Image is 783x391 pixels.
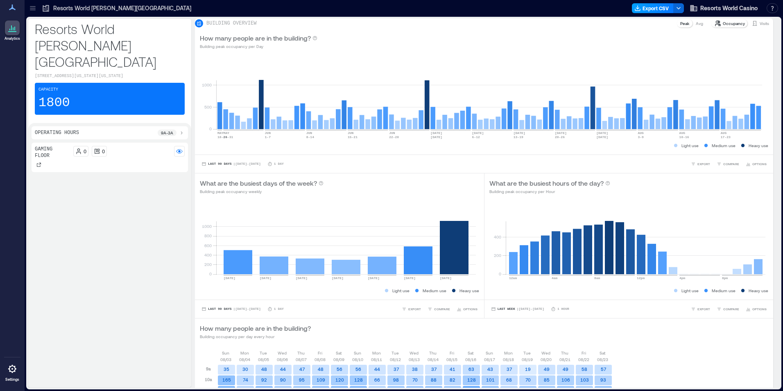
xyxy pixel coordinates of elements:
a: Settings [2,359,22,384]
span: Resorts World Casino [700,4,758,12]
button: OPTIONS [744,305,768,313]
p: 08/05 [258,356,269,363]
p: Capacity [38,86,58,93]
text: JUN [348,131,354,135]
p: Resorts World [PERSON_NAME][GEOGRAPHIC_DATA] [53,4,191,12]
p: What are the busiest hours of the day? [489,178,604,188]
p: Wed [541,350,550,356]
p: 08/07 [296,356,307,363]
p: What are the busiest days of the week? [200,178,317,188]
text: 88 [431,377,437,382]
p: Thu [561,350,568,356]
tspan: 400 [204,252,212,257]
tspan: 500 [204,105,212,109]
p: Resorts World [PERSON_NAME][GEOGRAPHIC_DATA] [35,20,185,70]
button: Last Week |[DATE]-[DATE] [489,305,546,313]
p: 08/11 [371,356,382,363]
p: 0 [102,148,105,155]
text: [DATE] [404,276,416,280]
p: Sun [354,350,361,356]
p: 08/03 [220,356,231,363]
text: [DATE] [514,131,525,135]
text: 37 [431,366,437,372]
text: 10-16 [679,135,689,139]
text: 22-28 [389,135,399,139]
p: Building occupancy per day every hour [200,333,311,340]
text: 93 [600,377,606,382]
span: OPTIONS [752,161,767,166]
p: 08/10 [352,356,363,363]
text: 56 [355,366,361,372]
p: 9a - 3a [161,130,173,136]
p: 08/13 [409,356,420,363]
p: Mon [504,350,513,356]
p: Tue [523,350,531,356]
text: 95 [299,377,305,382]
text: 17-23 [721,135,731,139]
p: Thu [297,350,305,356]
text: JUN [265,131,271,135]
text: [DATE] [430,135,442,139]
p: 1 Hour [557,307,569,311]
text: [DATE] [296,276,308,280]
tspan: 800 [204,233,212,238]
p: Sat [468,350,473,356]
span: OPTIONS [463,307,477,311]
text: 47 [299,366,305,372]
p: 08/23 [597,356,608,363]
p: Building peak occupancy per Day [200,43,317,50]
tspan: 0 [209,271,212,276]
p: Fri [582,350,586,356]
text: 103 [580,377,589,382]
text: 68 [506,377,512,382]
text: 128 [467,377,476,382]
p: Gaming Floor [35,146,70,159]
p: 08/17 [484,356,495,363]
a: Analytics [2,18,23,43]
p: 1 Day [274,307,284,311]
text: 70 [525,377,531,382]
p: Tue [391,350,399,356]
text: 38 [412,366,418,372]
text: 82 [450,377,455,382]
text: 20-26 [555,135,565,139]
p: 08/16 [465,356,476,363]
text: 48 [318,366,324,372]
text: JUN [306,131,312,135]
button: Last 90 Days |[DATE]-[DATE] [200,160,263,168]
p: 08/09 [333,356,344,363]
button: OPTIONS [744,160,768,168]
p: 0 [84,148,86,155]
text: 49 [563,366,568,372]
tspan: 0 [498,271,501,276]
p: [STREET_ADDRESS][US_STATE][US_STATE] [35,73,185,80]
text: [DATE] [430,131,442,135]
tspan: 600 [204,243,212,248]
tspan: 200 [493,253,501,258]
p: Sun [486,350,493,356]
p: 08/04 [239,356,250,363]
p: How many people are in the building? [200,33,311,43]
text: 12am [509,276,517,280]
text: 43 [487,366,493,372]
p: Medium use [712,142,735,149]
p: BUILDING OVERVIEW [206,20,256,27]
text: [DATE] [332,276,344,280]
text: 44 [374,366,380,372]
p: Settings [5,377,19,382]
p: Mon [372,350,381,356]
button: COMPARE [715,160,741,168]
p: Light use [681,287,699,294]
text: JUN [389,131,395,135]
text: AUG [679,131,686,135]
text: 19 [525,366,531,372]
tspan: 200 [204,262,212,267]
p: How many people are in the building? [200,323,311,333]
p: Sun [222,350,229,356]
p: 08/06 [277,356,288,363]
p: Fri [318,350,322,356]
text: [DATE] [596,135,608,139]
text: 63 [468,366,474,372]
text: 30 [242,366,248,372]
span: OPTIONS [752,307,767,311]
